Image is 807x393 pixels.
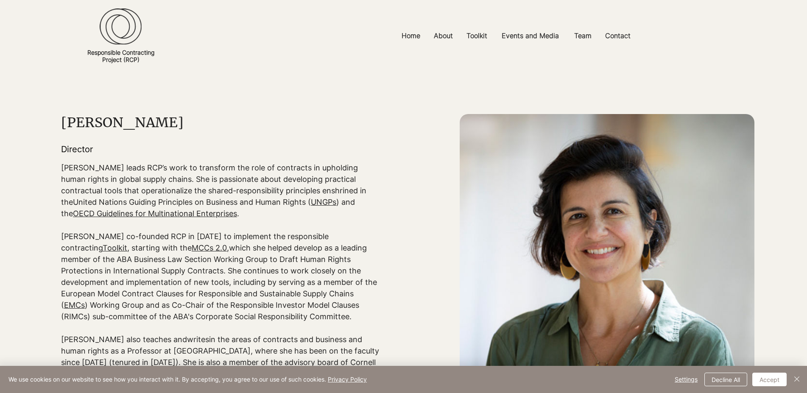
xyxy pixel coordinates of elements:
[61,114,377,131] h1: [PERSON_NAME]
[460,26,495,45] a: Toolkit
[570,26,596,45] p: Team
[302,26,732,45] nav: Site
[64,301,85,309] a: EMCs
[430,26,457,45] p: About
[73,198,336,206] a: United Nations Guiding Principles on Business and Human Rights (UNGPs
[495,26,568,45] a: Events and Media
[792,373,802,386] button: Close
[599,26,638,45] a: Contact
[752,373,787,386] button: Accept
[792,374,802,384] img: Close
[187,335,209,344] a: writes
[61,144,93,154] span: Director
[704,373,747,386] button: Decline All
[328,376,367,383] a: Privacy Policy
[61,162,380,219] p: [PERSON_NAME] leads RCP’s work to transform the role of contracts in upholding human rights in gl...
[601,26,635,45] p: Contact
[395,26,427,45] a: Home
[497,26,563,45] p: Events and Media
[462,26,491,45] p: Toolkit
[397,26,424,45] p: Home
[192,243,229,252] a: MCCs 2.0,
[87,49,154,63] a: Responsible ContractingProject (RCP)
[103,243,127,252] a: Toolkit
[8,376,367,383] span: We use cookies on our website to see how you interact with it. By accepting, you agree to our use...
[568,26,599,45] a: Team
[675,373,698,386] span: Settings
[73,209,237,218] a: OECD Guidelines for Multinational Enterprises
[427,26,460,45] a: About
[61,231,380,322] p: [PERSON_NAME] co-founded RCP in [DATE] to implement the responsible contracting , starting with t...
[311,198,336,206] span: UNGPs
